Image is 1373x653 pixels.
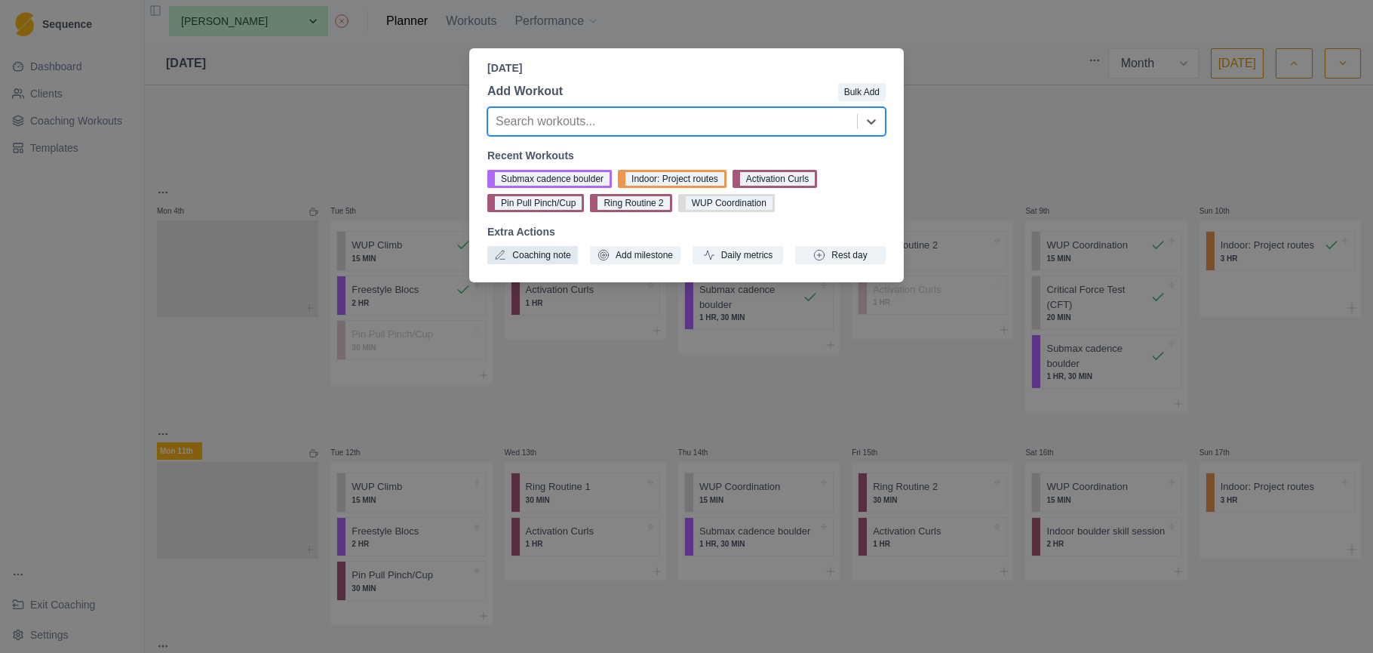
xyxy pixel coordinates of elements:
[487,224,886,240] p: Extra Actions
[733,170,817,188] button: Activation Curls
[590,246,680,264] button: Add milestone
[693,246,783,264] button: Daily metrics
[590,194,671,212] button: Ring Routine 2
[487,148,886,164] p: Recent Workouts
[487,60,886,76] p: [DATE]
[487,170,612,188] button: Submax cadence boulder
[618,170,726,188] button: Indoor: Project routes
[487,194,584,212] button: Pin Pull Pinch/Cup
[795,246,886,264] button: Rest day
[487,82,563,100] p: Add Workout
[678,194,775,212] button: WUP Coordination
[487,246,578,264] button: Coaching note
[838,83,886,101] button: Bulk Add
